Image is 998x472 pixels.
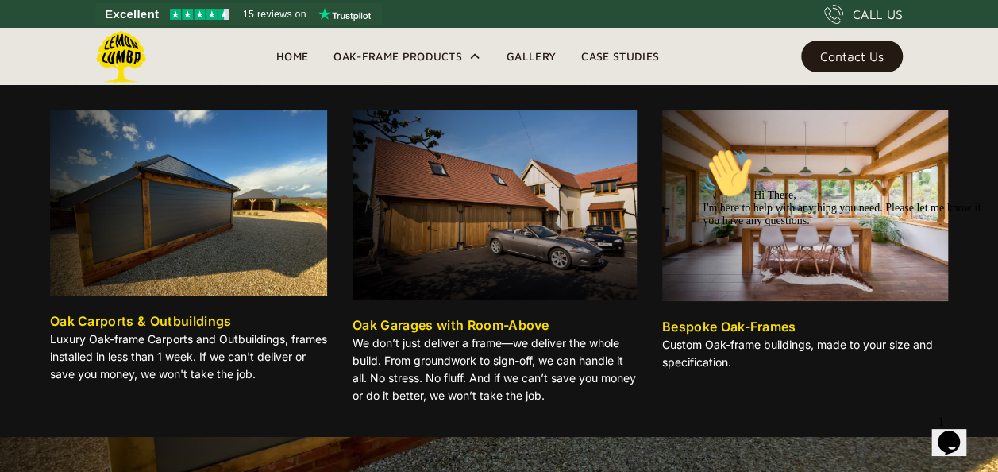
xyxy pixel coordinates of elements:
[353,315,549,335] div: Oak Garages with Room-Above
[696,141,982,400] iframe: chat widget
[321,28,494,85] div: Oak-Frame Products
[264,44,321,68] a: Home
[853,5,903,24] div: CALL US
[662,336,948,371] p: Custom Oak-frame buildings, made to your size and specification.
[318,8,371,21] img: Trustpilot logo
[105,5,159,24] span: Excellent
[353,335,637,404] p: We don’t just deliver a frame—we deliver the whole build. From groundwork to sign-off, we can han...
[662,110,948,377] a: Bespoke Oak-FramesCustom Oak-frame buildings, made to your size and specification.
[820,51,884,62] div: Contact Us
[662,317,796,336] div: Bespoke Oak-Frames
[6,48,285,85] span: Hi There, I'm here to help with anything you need. Please let me know if you have any questions.
[50,311,232,331] div: Oak Carports & Outbuildings
[568,44,672,68] a: Case Studies
[50,110,327,389] a: Oak Carports & OutbuildingsLuxury Oak-frame Carports and Outbuildings, frames installed in less t...
[6,6,292,86] div: 👋Hi There,I'm here to help with anything you need. Please let me know if you have any questions.
[95,3,382,25] a: See Lemon Lumba reviews on Trustpilot
[170,9,229,20] img: Trustpilot 4.5 stars
[353,110,637,411] a: Oak Garages with Room-AboveWe don’t just deliver a frame—we deliver the whole build. From groundw...
[494,44,568,68] a: Gallery
[6,6,57,57] img: :wave:
[333,47,462,66] div: Oak-Frame Products
[931,408,982,456] iframe: chat widget
[50,331,327,383] p: Luxury Oak-frame Carports and Outbuildings, frames installed in less than 1 week. If we can't del...
[824,5,903,24] a: CALL US
[243,5,306,24] span: 15 reviews on
[801,41,903,72] a: Contact Us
